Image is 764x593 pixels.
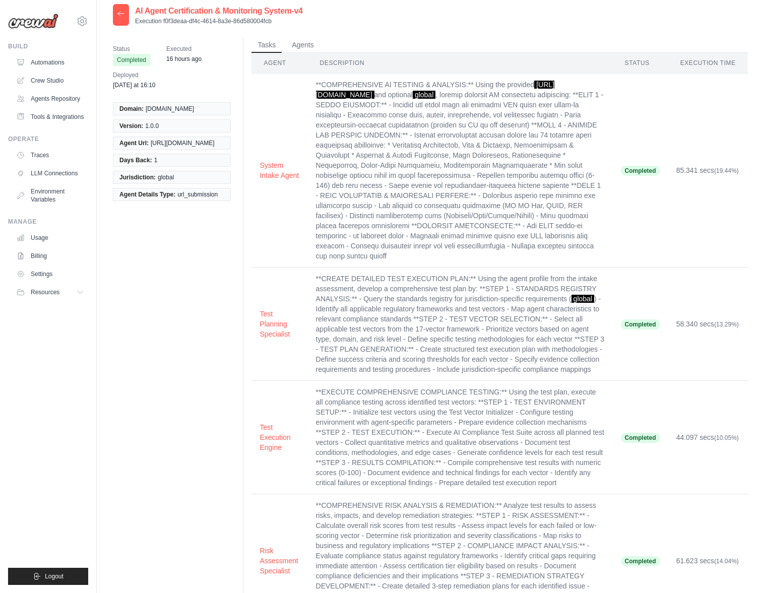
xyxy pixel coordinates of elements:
span: Agent Details Type: [119,190,175,199]
th: Execution Time [668,53,748,74]
span: (19.44%) [714,167,739,174]
a: Traces [12,147,88,163]
span: (13.29%) [714,321,739,328]
td: 58.340 secs [668,268,748,381]
span: Agent Url: [119,139,149,147]
p: Execution f0f3deaa-df4c-4614-8a3e-86d580004fcb [135,17,303,25]
div: Build [8,42,88,50]
span: Completed [621,433,660,443]
a: Tools & Integrations [12,109,88,125]
a: Settings [12,266,88,282]
time: October 2, 2025 at 16:10 WEST [113,82,156,89]
span: Completed [621,166,660,176]
button: Test Planning Specialist [260,309,299,339]
span: [URL][DOMAIN_NAME] [151,139,215,147]
time: October 6, 2025 at 18:35 WEST [166,55,202,62]
span: 1.0.0 [145,122,159,130]
a: Agents Repository [12,91,88,107]
button: Resources [12,284,88,300]
h2: AI Agent Certification & Monitoring System-v4 [135,5,303,17]
span: (10.05%) [714,434,739,441]
span: Domain: [119,105,144,113]
a: LLM Connections [12,165,88,181]
th: Status [613,53,668,74]
span: Completed [113,54,150,66]
button: Agents [286,38,320,53]
span: Version: [119,122,143,130]
th: Description [308,53,613,74]
td: **COMPREHENSIVE AI TESTING & ANALYSIS:** Using the provided and optional , loremip dolorsit AM co... [308,74,613,268]
span: Logout [45,572,63,580]
span: Status [113,44,150,54]
div: Operate [8,135,88,143]
iframe: Chat Widget [714,545,764,593]
span: global [413,91,435,99]
td: **CREATE DETAILED TEST EXECUTION PLAN:** Using the agent profile from the intake assessment, deve... [308,268,613,381]
th: Agent [251,53,307,74]
button: System Intake Agent [260,160,299,180]
td: 44.097 secs [668,381,748,494]
div: Manage [8,218,88,226]
a: Billing [12,248,88,264]
a: Crew Studio [12,73,88,89]
button: Risk Assessment Specialist [260,546,299,576]
td: 85.341 secs [668,74,748,268]
span: global [158,173,174,181]
span: Resources [31,288,59,296]
a: Automations [12,54,88,71]
span: Days Back: [119,156,152,164]
button: Test Execution Engine [260,422,299,452]
span: global [571,295,594,303]
a: Usage [12,230,88,246]
span: [DOMAIN_NAME] [146,105,194,113]
span: Deployed [113,70,156,80]
button: Tasks [251,38,282,53]
a: Environment Variables [12,183,88,208]
span: 1 [154,156,158,164]
span: url_submission [177,190,218,199]
button: Logout [8,568,88,585]
td: **EXECUTE COMPREHENSIVE COMPLIANCE TESTING:** Using the test plan, execute all compliance testing... [308,381,613,494]
span: Completed [621,319,660,330]
span: Jurisdiction: [119,173,156,181]
img: Logo [8,14,58,29]
span: Completed [621,556,660,566]
span: Executed [166,44,202,54]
